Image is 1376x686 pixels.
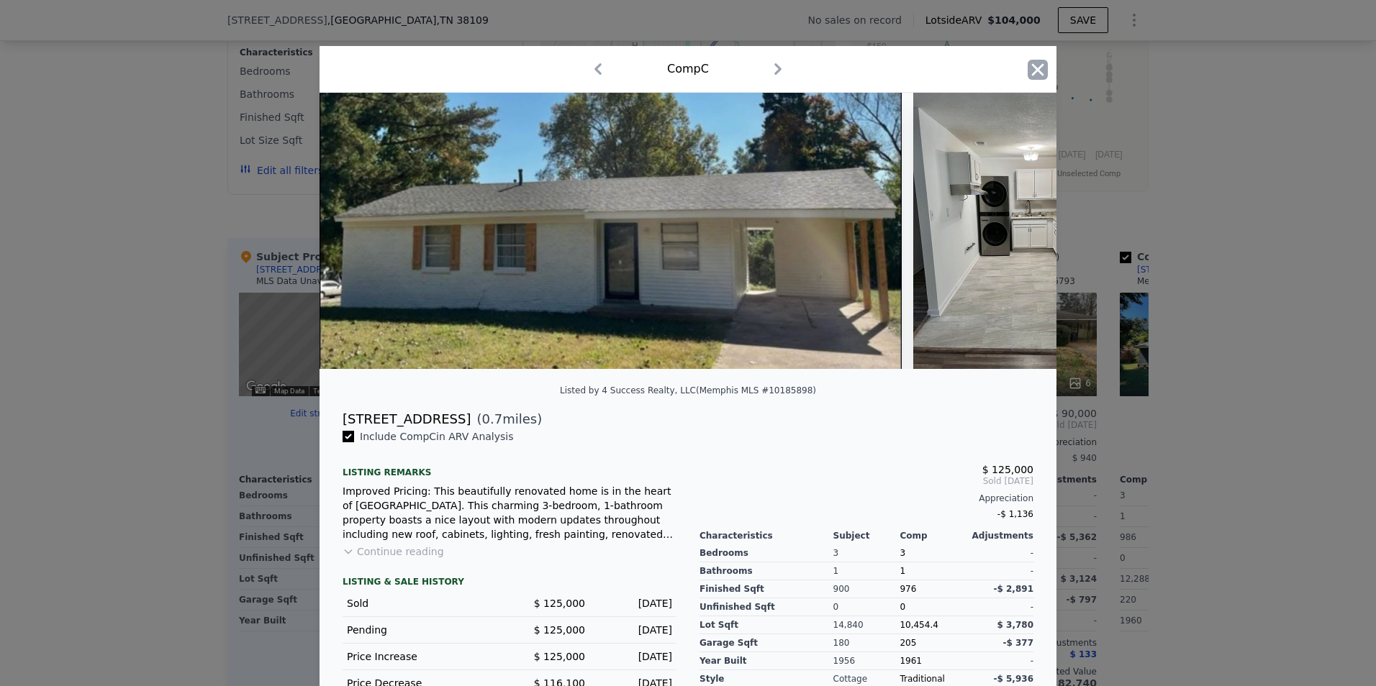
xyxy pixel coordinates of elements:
[900,548,905,558] span: 3
[700,652,833,670] div: Year Built
[997,509,1033,519] span: -$ 1,136
[833,562,900,580] div: 1
[347,596,498,610] div: Sold
[900,562,967,580] div: 1
[700,616,833,634] div: Lot Sqft
[534,651,585,662] span: $ 125,000
[833,616,900,634] div: 14,840
[833,652,900,670] div: 1956
[354,431,520,442] span: Include Comp C in ARV Analysis
[967,544,1033,562] div: -
[343,576,676,590] div: LISTING & SALE HISTORY
[560,385,816,395] div: Listed by 4 Success Realty, LLC (Memphis MLS #10185898)
[700,475,1033,487] span: Sold [DATE]
[900,620,938,630] span: 10,454.4
[994,674,1033,684] span: -$ 5,936
[700,544,833,562] div: Bedrooms
[833,580,900,598] div: 900
[347,623,498,637] div: Pending
[471,409,542,429] span: ( miles)
[900,638,916,648] span: 205
[482,411,503,426] span: 0.7
[700,634,833,652] div: Garage Sqft
[833,530,900,541] div: Subject
[343,455,676,478] div: Listing remarks
[320,93,902,369] img: Property Img
[347,649,498,664] div: Price Increase
[700,530,833,541] div: Characteristics
[967,652,1033,670] div: -
[900,602,905,612] span: 0
[967,562,1033,580] div: -
[534,624,585,636] span: $ 125,000
[967,598,1033,616] div: -
[900,530,967,541] div: Comp
[343,484,676,541] div: Improved Pricing: This beautifully renovated home is in the heart of [GEOGRAPHIC_DATA]. This char...
[597,649,672,664] div: [DATE]
[994,584,1033,594] span: -$ 2,891
[982,464,1033,475] span: $ 125,000
[913,93,1121,369] img: Property Img
[833,544,900,562] div: 3
[1002,638,1033,648] span: -$ 377
[700,562,833,580] div: Bathrooms
[700,598,833,616] div: Unfinished Sqft
[833,598,900,616] div: 0
[343,409,471,429] div: [STREET_ADDRESS]
[343,544,444,559] button: Continue reading
[967,530,1033,541] div: Adjustments
[700,580,833,598] div: Finished Sqft
[597,596,672,610] div: [DATE]
[700,493,1033,504] div: Appreciation
[534,598,585,609] span: $ 125,000
[667,60,709,78] div: Comp C
[833,634,900,652] div: 180
[597,623,672,637] div: [DATE]
[900,584,916,594] span: 976
[997,620,1033,630] span: $ 3,780
[900,652,967,670] div: 1961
